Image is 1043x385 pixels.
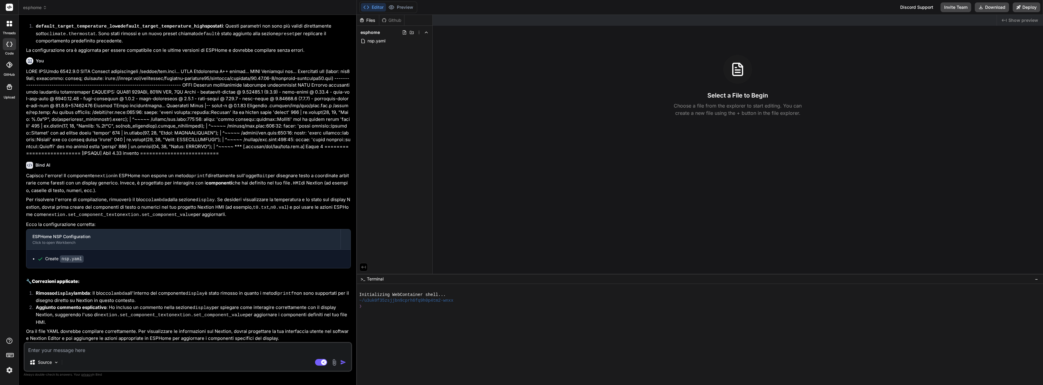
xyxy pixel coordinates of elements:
button: ESPHome NSP ConfigurationClick to open Workbench [26,229,340,249]
code: default [198,32,217,37]
img: settings [4,365,15,375]
strong: Rimosso lambda [36,290,90,296]
button: Preview [386,3,416,12]
span: Show preview [1008,17,1038,23]
strong: e spostati [36,23,223,29]
strong: componenti [206,180,232,186]
code: it [262,174,268,179]
code: .HMI [290,181,301,186]
code: nextion.set_component_text [98,313,169,318]
code: display [196,197,215,203]
p: Ora il file YAML dovrebbe compilare correttamente. Per visualizzare le informazioni sul Nextion, ... [26,328,351,342]
p: La configurazione ora è aggiornata per essere compatibile con le ultime versioni di ESPHome e dov... [26,47,351,54]
p: Choose a file from the explorer to start editing. You can create a new file using the + button in... [670,102,806,117]
button: − [1034,274,1039,284]
span: privacy [81,373,92,376]
span: − [1035,276,1038,282]
li: : Il blocco all'interno del componente è stato rimosso in quanto i metodi non sono supportati per... [31,290,351,304]
h2: 🔧 [26,278,351,285]
label: Upload [4,95,15,100]
span: Initializing WebContainer shell... [359,292,446,298]
p: Capisco l'errore! Il componente in ESPHome non espone un metodo direttamente sull'oggetto per dis... [26,172,351,194]
button: Deploy [1013,2,1040,12]
strong: Aggiunto commento esplicativo [36,304,106,310]
strong: Correzioni applicate: [32,278,80,284]
p: Per risolvere l'errore di compilazione, rimuoverò il blocco dalla sezione . Se desideri visualizz... [26,196,351,219]
p: Source [38,359,52,365]
button: Editor [361,3,386,12]
code: preset [278,32,295,37]
code: printf [277,291,294,296]
label: GitHub [4,72,15,77]
div: Github [379,17,404,23]
div: Create [45,256,84,262]
code: nextion [95,174,114,179]
img: Pick Models [54,360,59,365]
code: climate.thermostat [47,32,96,37]
li: : Questi parametri non sono più validi direttamente sotto . Sono stati rimossi e un nuovo preset ... [31,23,351,45]
h6: Bind AI [35,162,50,168]
button: Invite Team [941,2,971,12]
code: default_target_temperature_low [36,24,118,29]
code: n0.val [270,205,287,210]
div: Files [357,17,379,23]
li: : Ho incluso un commento nella sezione per spiegare come interagire correttamente con il display ... [31,304,351,326]
span: Terminal [367,276,384,282]
div: Click to open Workbench [32,240,334,245]
p: Ecco la configurazione corretta: [26,221,351,228]
code: lambda [111,291,127,296]
span: ~/u3uk0f35zsjjbn9cprh6fq9h0p4tm2-wnxx [359,298,454,304]
img: attachment [331,359,338,366]
code: display [186,291,205,296]
code: default_target_temperature_high [120,24,205,29]
code: lambda [151,197,167,203]
p: LORE IPSUmdo 6542.9.0 SITA Consect adipiscingeli /seddoe/tem.inci... UTLA Etdolorema A++ enimad..... [26,68,351,157]
code: display [55,291,74,296]
code: nextion.set_component_value [120,212,193,217]
code: nextion.set_component_text [46,212,117,217]
span: ❯ [359,304,362,309]
code: nsp.yaml [60,255,84,263]
span: nsp.yaml [367,37,386,45]
button: Download [975,2,1009,12]
span: >_ [361,276,365,282]
code: t0.txt [253,205,269,210]
span: esphome [361,29,380,35]
h3: Select a File to Begin [707,91,768,100]
label: code [5,51,14,56]
code: printf [191,174,208,179]
label: threads [3,31,16,36]
span: esphome [23,5,47,11]
code: display [193,305,212,310]
img: icon [340,359,346,365]
div: ESPHome NSP Configuration [32,234,334,240]
h6: You [36,58,44,64]
p: Always double-check its answers. Your in Bind [24,372,352,377]
code: nextion.set_component_value [172,313,245,318]
div: Discord Support [897,2,937,12]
